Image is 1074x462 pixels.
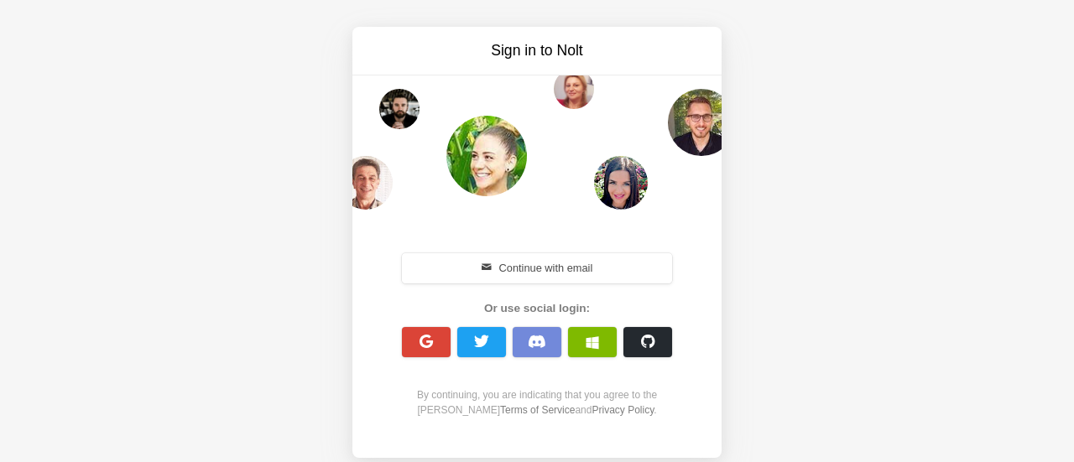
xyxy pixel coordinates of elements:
a: Terms of Service [500,404,575,416]
div: By continuing, you are indicating that you agree to the [PERSON_NAME] and . [393,387,681,418]
button: Continue with email [402,253,672,283]
a: Privacy Policy [592,404,654,416]
div: Or use social login: [393,300,681,317]
h3: Sign in to Nolt [396,40,678,61]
